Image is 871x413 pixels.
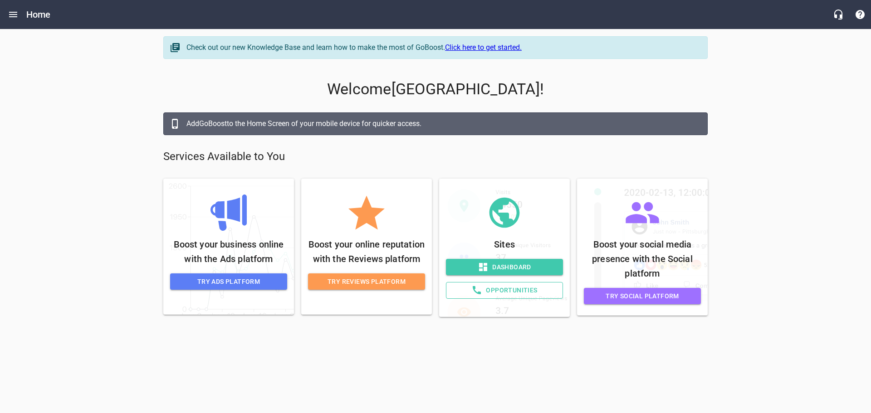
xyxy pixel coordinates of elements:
span: Try Ads Platform [177,276,280,287]
button: Live Chat [827,4,849,25]
a: Try Social Platform [584,288,701,305]
span: Try Reviews Platform [315,276,418,287]
div: Add GoBoost to the Home Screen of your mobile device for quicker access. [186,118,698,129]
p: Welcome [GEOGRAPHIC_DATA] ! [163,80,708,98]
span: Dashboard [453,262,556,273]
a: Opportunities [446,282,563,299]
a: Try Reviews Platform [308,273,425,290]
a: Try Ads Platform [170,273,287,290]
a: AddGoBoostto the Home Screen of your mobile device for quicker access. [163,112,708,135]
span: Opportunities [454,285,555,296]
p: Sites [446,237,563,252]
span: Try Social Platform [591,291,694,302]
a: Dashboard [446,259,563,276]
h6: Home [26,7,51,22]
a: Click here to get started. [445,43,522,52]
p: Boost your business online with the Ads platform [170,237,287,266]
p: Boost your online reputation with the Reviews platform [308,237,425,266]
button: Support Portal [849,4,871,25]
p: Boost your social media presence with the Social platform [584,237,701,281]
div: Check out our new Knowledge Base and learn how to make the most of GoBoost. [186,42,698,53]
p: Services Available to You [163,150,708,164]
button: Open drawer [2,4,24,25]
